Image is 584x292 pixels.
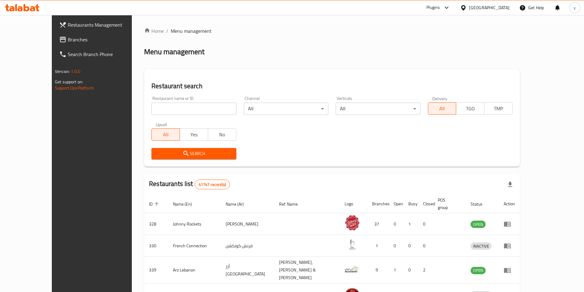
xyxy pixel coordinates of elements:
td: 0 [389,235,403,257]
span: Status [471,200,490,208]
td: 9 [367,257,389,284]
td: 0 [389,213,403,235]
th: Branches [367,195,389,213]
th: Open [389,195,403,213]
span: All [431,104,454,113]
td: 0 [403,257,418,284]
span: POS group [438,196,458,211]
th: Action [499,195,520,213]
img: French Connection [345,237,360,252]
td: 2 [418,257,433,284]
li: / [166,27,168,35]
td: فرنش كونكشن [221,235,274,257]
span: INACTIVE [471,243,491,250]
div: Export file [503,177,517,192]
div: Menu [504,242,515,249]
div: Menu [504,267,515,274]
span: Ref. Name [279,200,306,208]
th: Closed [418,195,433,213]
td: French Connection [168,235,221,257]
td: 0 [418,235,433,257]
span: ID [149,200,161,208]
td: 0 [418,213,433,235]
span: TMP [487,104,510,113]
a: Search Branch Phone [54,47,149,62]
span: Menu management [171,27,212,35]
td: أرز [GEOGRAPHIC_DATA] [221,257,274,284]
a: Support.OpsPlatform [55,84,94,92]
a: Branches [54,32,149,47]
th: Busy [403,195,418,213]
div: [GEOGRAPHIC_DATA] [469,4,510,11]
nav: breadcrumb [144,27,520,35]
a: Home [144,27,164,35]
td: 1 [403,213,418,235]
span: Search [156,150,231,157]
label: Delivery [432,96,448,100]
button: Yes [180,128,208,141]
td: [PERSON_NAME] [221,213,274,235]
span: Restaurants Management [68,21,144,28]
td: 328 [144,213,168,235]
input: Search for restaurant name or ID.. [151,103,236,115]
div: All [336,103,420,115]
button: No [208,128,236,141]
button: TMP [484,102,513,115]
div: All [244,103,328,115]
div: Total records count [195,180,230,189]
td: [PERSON_NAME],[PERSON_NAME] & [PERSON_NAME] [274,257,340,284]
button: TGO [456,102,484,115]
h2: Restaurant search [151,82,513,91]
span: Version: [55,67,70,75]
span: y [574,4,576,11]
button: All [151,128,180,141]
div: Plugins [426,4,440,11]
td: Johnny Rockets [168,213,221,235]
div: Menu [504,220,515,228]
img: Johnny Rockets [345,215,360,230]
span: Name (Ar) [226,200,252,208]
td: 1 [367,235,389,257]
span: 1.0.0 [71,67,80,75]
td: 339 [144,257,168,284]
a: Restaurants Management [54,17,149,32]
span: No [211,130,234,139]
span: OPEN [471,221,486,228]
th: Logo [340,195,367,213]
span: Branches [68,36,144,43]
span: Yes [182,130,206,139]
button: All [428,102,456,115]
span: OPEN [471,267,486,274]
img: Arz Lebanon [345,261,360,277]
span: All [154,130,177,139]
button: Search [151,148,236,159]
span: TGO [459,104,482,113]
label: Upsell [156,122,167,127]
span: Get support on: [55,78,83,86]
span: Search Branch Phone [68,51,144,58]
td: 330 [144,235,168,257]
span: 41747 record(s) [195,182,230,188]
td: 37 [367,213,389,235]
h2: Restaurants list [149,179,230,189]
td: 1 [389,257,403,284]
span: Name (En) [173,200,200,208]
div: INACTIVE [471,242,491,250]
h2: Menu management [144,47,204,57]
td: Arz Lebanon [168,257,221,284]
td: 0 [403,235,418,257]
